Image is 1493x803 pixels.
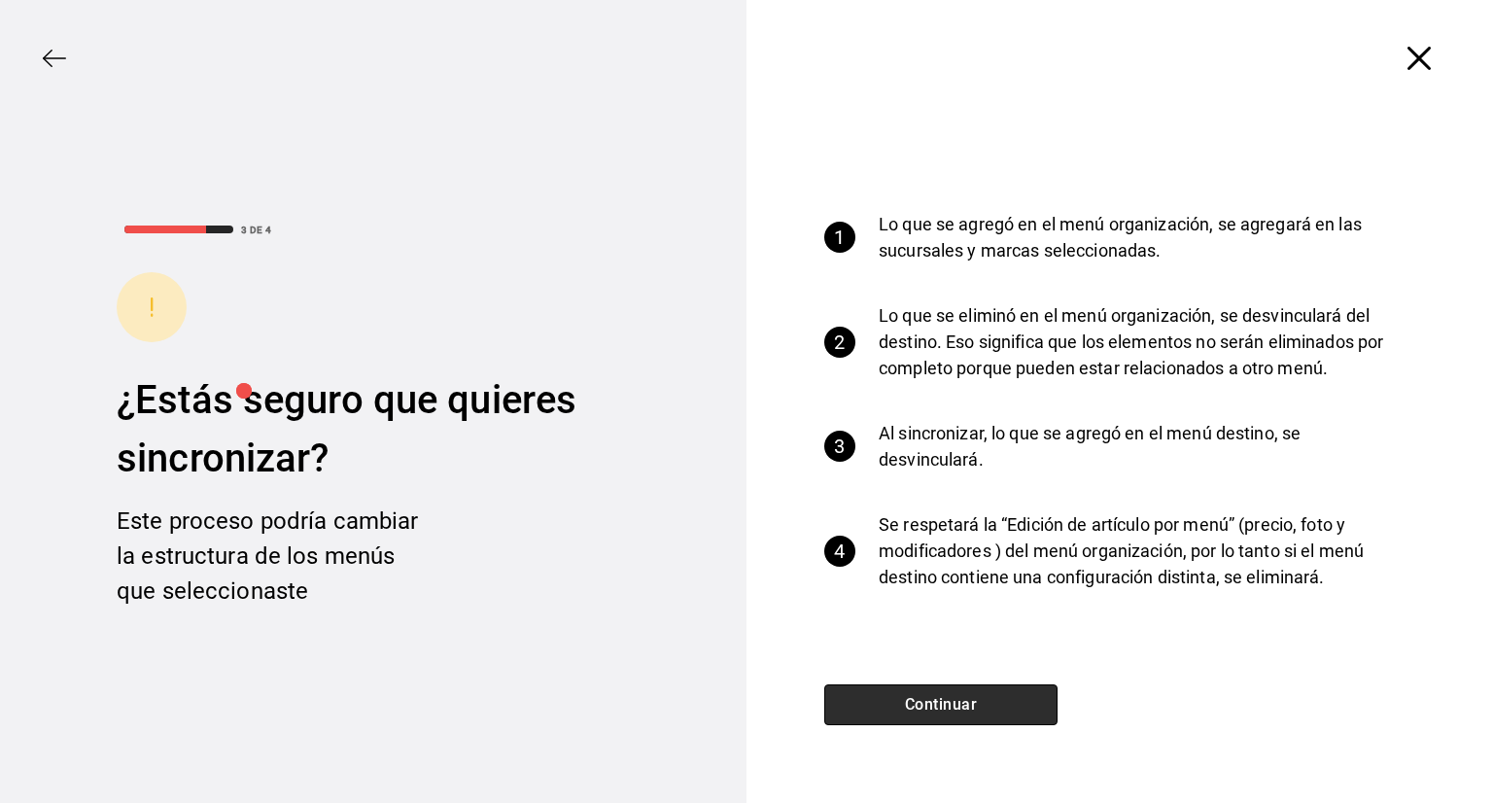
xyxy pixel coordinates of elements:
[879,511,1400,590] p: Se respetará la “Edición de artículo por menú” (precio, foto y modificadores ) del menú organizac...
[241,223,271,237] div: 3 DE 4
[879,211,1400,263] p: Lo que se agregó en el menú organización, se agregará en las sucursales y marcas seleccionadas.
[879,420,1400,472] p: Al sincronizar, lo que se agregó en el menú destino, se desvinculará.
[117,504,428,609] div: Este proceso podría cambiar la estructura de los menús que seleccionaste
[824,684,1058,725] button: Continuar
[824,431,855,462] div: 3
[117,371,630,488] div: ¿Estás seguro que quieres sincronizar?
[879,302,1400,381] p: Lo que se eliminó en el menú organización, se desvinculará del destino. Eso significa que los ele...
[824,327,855,358] div: 2
[824,222,855,253] div: 1
[824,536,855,567] div: 4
